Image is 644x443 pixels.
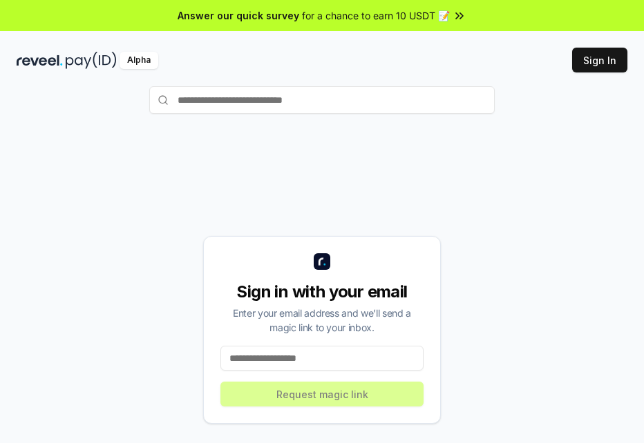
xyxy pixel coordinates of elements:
div: Enter your email address and we’ll send a magic link to your inbox. [220,306,424,335]
img: pay_id [66,52,117,69]
button: Sign In [572,48,627,72]
img: reveel_dark [17,52,63,69]
span: for a chance to earn 10 USDT 📝 [302,8,450,23]
span: Answer our quick survey [178,8,299,23]
div: Sign in with your email [220,281,424,303]
div: Alpha [120,52,158,69]
img: logo_small [314,253,330,270]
